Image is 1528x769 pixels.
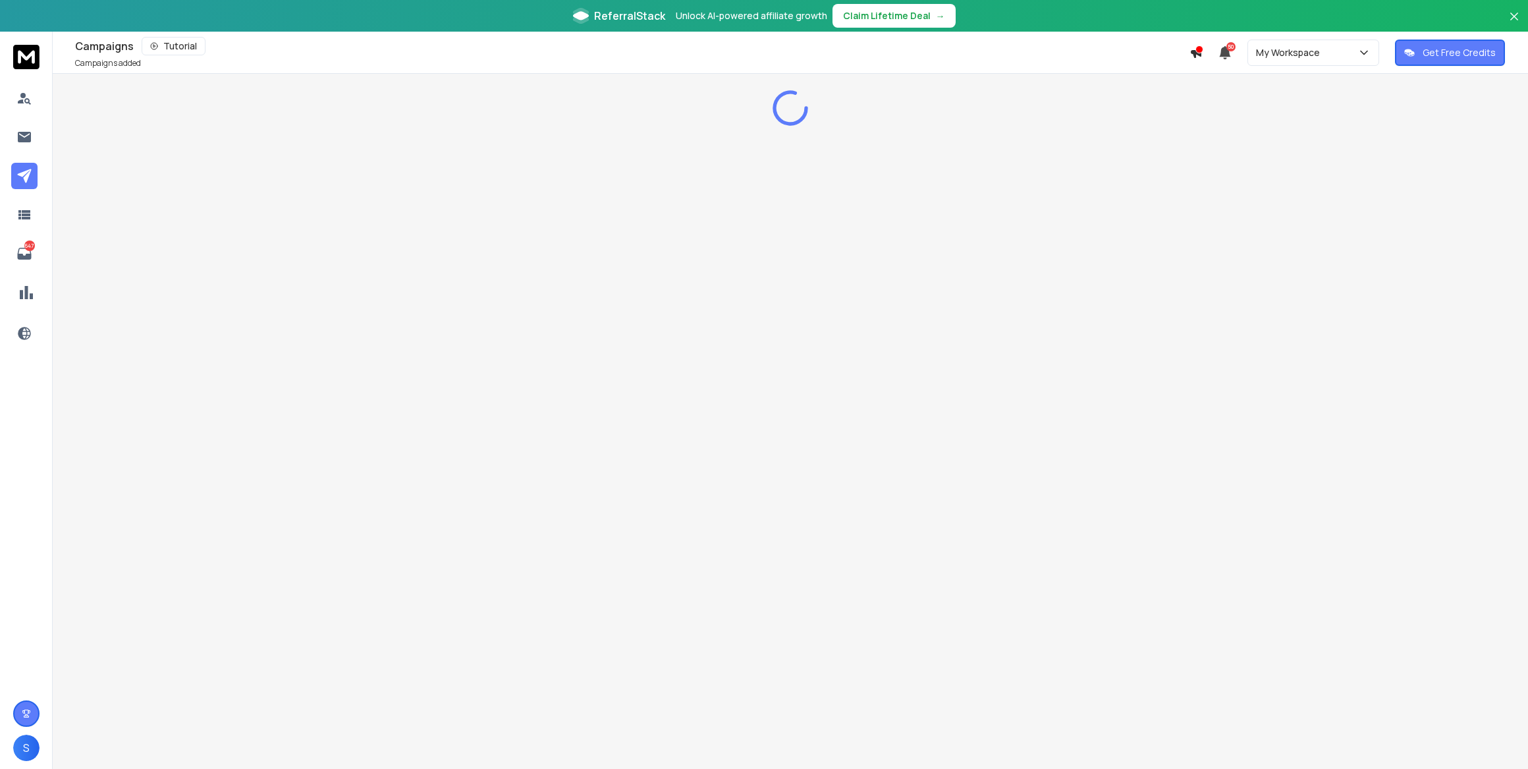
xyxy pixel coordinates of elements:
p: 647 [24,241,35,251]
p: Get Free Credits [1423,46,1496,59]
span: ReferralStack [594,8,665,24]
a: 647 [11,241,38,267]
button: Tutorial [142,37,205,55]
div: Campaigns [75,37,1189,55]
p: Campaigns added [75,58,141,69]
button: S [13,735,40,761]
span: → [936,9,945,22]
button: Close banner [1506,8,1523,40]
p: My Workspace [1256,46,1325,59]
span: 50 [1226,42,1236,51]
p: Unlock AI-powered affiliate growth [676,9,827,22]
button: Claim Lifetime Deal→ [832,4,956,28]
button: Get Free Credits [1395,40,1505,66]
